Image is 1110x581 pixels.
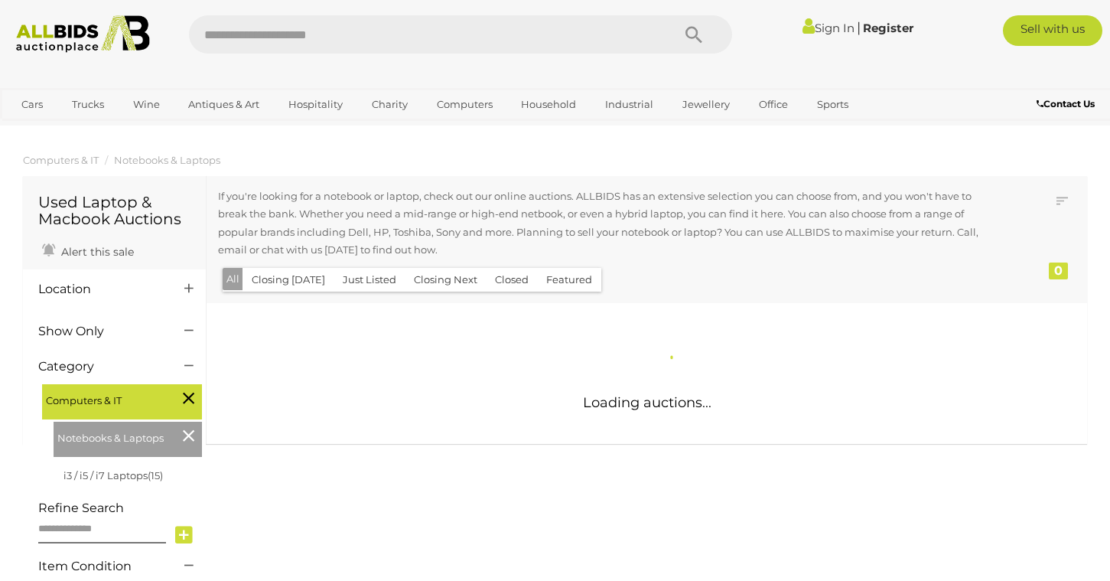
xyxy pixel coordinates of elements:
span: Loading auctions... [583,394,711,411]
a: Computers & IT [23,154,99,166]
button: All [223,268,243,290]
img: Allbids.com.au [8,15,158,53]
div: 0 [1049,263,1068,279]
h4: Show Only [38,325,161,338]
h4: Location [38,282,161,296]
a: Sell with us [1003,15,1102,46]
span: | [857,19,861,36]
a: Register [863,21,913,35]
a: Sports [807,92,858,117]
h4: Item Condition [38,560,161,573]
a: Cars [11,92,53,117]
a: Antiques & Art [178,92,269,117]
span: Computers & IT [46,388,161,410]
a: Wine [123,92,170,117]
a: Trucks [62,92,114,117]
h4: Category [38,360,161,374]
a: Sign In [802,21,854,35]
a: Hospitality [278,92,353,117]
a: Contact Us [1037,96,1099,113]
a: Notebooks & Laptops [114,154,220,166]
div: If you're looking for a notebook or laptop, check out our online auctions. ALLBIDS has an extensi... [218,188,1004,263]
span: Alert this sale [57,245,134,259]
button: Search [656,15,732,54]
span: (15) [148,469,163,481]
b: Contact Us [1037,98,1095,109]
button: Just Listed [334,268,405,292]
a: Jewellery [672,92,740,117]
a: Office [749,92,798,117]
a: Industrial [595,92,663,117]
a: [GEOGRAPHIC_DATA] [11,117,140,142]
h4: Refine Search [38,501,202,515]
h1: Used Laptop & Macbook Auctions [38,194,190,227]
a: Computers [427,92,503,117]
button: Closed [486,268,538,292]
button: Featured [537,268,601,292]
button: Closing Next [405,268,487,292]
button: Closing [DATE] [243,268,334,292]
a: i3 / i5 / i7 Laptops(15) [63,469,163,481]
a: Household [511,92,586,117]
a: Charity [362,92,418,117]
span: Notebooks & Laptops [57,426,172,447]
a: Alert this sale [38,239,138,262]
